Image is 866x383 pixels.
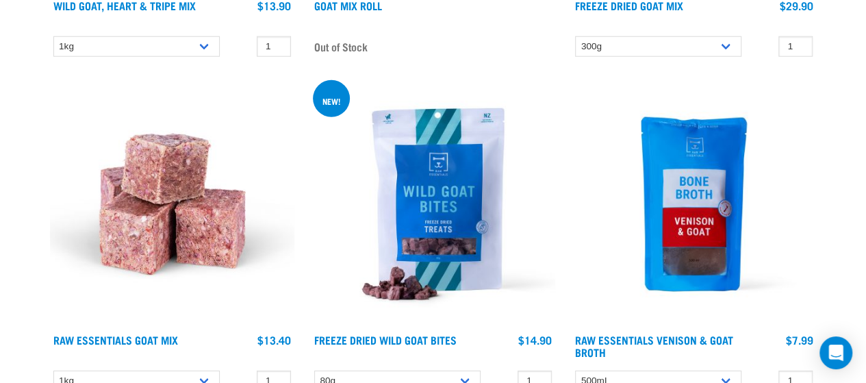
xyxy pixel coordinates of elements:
[819,336,852,369] div: Open Intercom Messenger
[53,336,178,343] a: Raw Essentials Goat Mix
[575,2,683,8] a: Freeze Dried Goat Mix
[518,334,552,346] div: $14.90
[314,36,368,57] span: Out of Stock
[575,336,733,355] a: Raw Essentials Venison & Goat Broth
[257,36,291,58] input: 1
[785,334,813,346] div: $7.99
[257,334,291,346] div: $13.40
[311,82,555,326] img: Raw Essentials Freeze Dried Wild Goat Bites PetTreats Product Shot
[322,99,340,103] div: new!
[50,82,294,326] img: Goat M Ix 38448
[314,336,457,343] a: Freeze Dried Wild Goat Bites
[314,2,382,8] a: Goat Mix Roll
[572,82,816,326] img: Raw Essentials Venison Goat Novel Protein Hypoallergenic Bone Broth Cats & Dogs
[778,36,813,58] input: 1
[53,2,196,8] a: Wild Goat, Heart & Tripe Mix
